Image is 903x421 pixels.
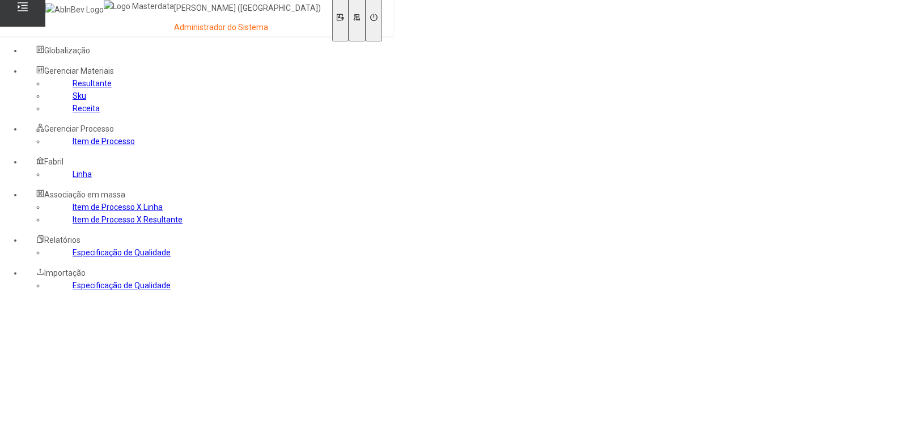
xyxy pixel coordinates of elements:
[73,79,112,88] a: Resultante
[44,190,125,199] span: Associação em massa
[44,157,63,166] span: Fabril
[174,22,321,33] p: Administrador do Sistema
[73,91,86,100] a: Sku
[73,137,135,146] a: Item de Processo
[73,281,171,290] a: Especificação de Qualidade
[73,248,171,257] a: Especificação de Qualidade
[44,235,80,245] span: Relatórios
[174,3,321,14] p: [PERSON_NAME] ([GEOGRAPHIC_DATA])
[73,203,163,212] a: Item de Processo X Linha
[73,215,183,224] a: Item de Processo X Resultante
[44,124,114,133] span: Gerenciar Processo
[44,268,86,277] span: Importação
[73,170,92,179] a: Linha
[44,66,114,75] span: Gerenciar Materiais
[73,104,100,113] a: Receita
[45,3,104,16] img: AbInBev Logo
[44,46,90,55] span: Globalização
